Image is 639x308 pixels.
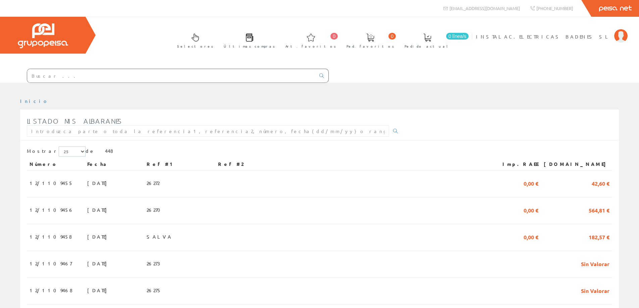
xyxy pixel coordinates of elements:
select: Mostrar [59,146,86,157]
label: Mostrar [27,146,86,157]
span: 12/1109468 [30,285,72,296]
span: Sin Valorar [581,258,609,269]
span: 26270 [147,204,164,215]
span: 26272 [147,177,159,189]
span: 42,60 € [592,177,609,189]
img: Grupo Peisa [18,23,68,48]
span: SALVA [147,231,172,242]
span: 12/1109467 [30,258,72,269]
span: [DATE] [87,177,110,189]
span: 0,00 € [524,231,538,242]
span: Pedido actual [405,43,450,50]
span: 0 [330,33,338,40]
div: de 448 [27,146,612,158]
input: Buscar ... [27,69,315,82]
span: Selectores [177,43,213,50]
span: Art. favoritos [285,43,336,50]
span: 0,00 € [524,204,538,215]
th: [DOMAIN_NAME] [541,158,612,170]
span: 26273 [147,258,160,269]
a: Inicio [20,98,49,104]
span: [DATE] [87,204,110,215]
span: 0 [388,33,396,40]
th: Ref #2 [215,158,491,170]
th: Imp.RAEE [491,158,541,170]
span: 26275 [147,285,161,296]
span: Últimas compras [224,43,275,50]
span: [DATE] [87,258,110,269]
span: INSTALAC.ELECTRICAS BADENES SL [476,33,611,40]
span: 0 línea/s [446,33,469,40]
span: [PHONE_NUMBER] [536,5,573,11]
span: [EMAIL_ADDRESS][DOMAIN_NAME] [449,5,520,11]
span: 182,57 € [589,231,609,242]
span: 12/1109456 [30,204,74,215]
span: [DATE] [87,231,110,242]
span: 12/1109458 [30,231,72,242]
th: Número [27,158,85,170]
span: Sin Valorar [581,285,609,296]
input: Introduzca parte o toda la referencia1, referencia2, número, fecha(dd/mm/yy) o rango de fechas(dd... [27,125,389,137]
span: Ped. favoritos [347,43,394,50]
a: Selectores [170,28,217,52]
th: Fecha [85,158,144,170]
span: 12/1109455 [30,177,73,189]
span: [DATE] [87,285,110,296]
th: Ref #1 [144,158,216,170]
a: INSTALAC.ELECTRICAS BADENES SL [476,28,628,34]
span: 564,81 € [589,204,609,215]
a: Últimas compras [217,28,278,52]
span: 0,00 € [524,177,538,189]
span: Listado mis albaranes [27,117,122,125]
